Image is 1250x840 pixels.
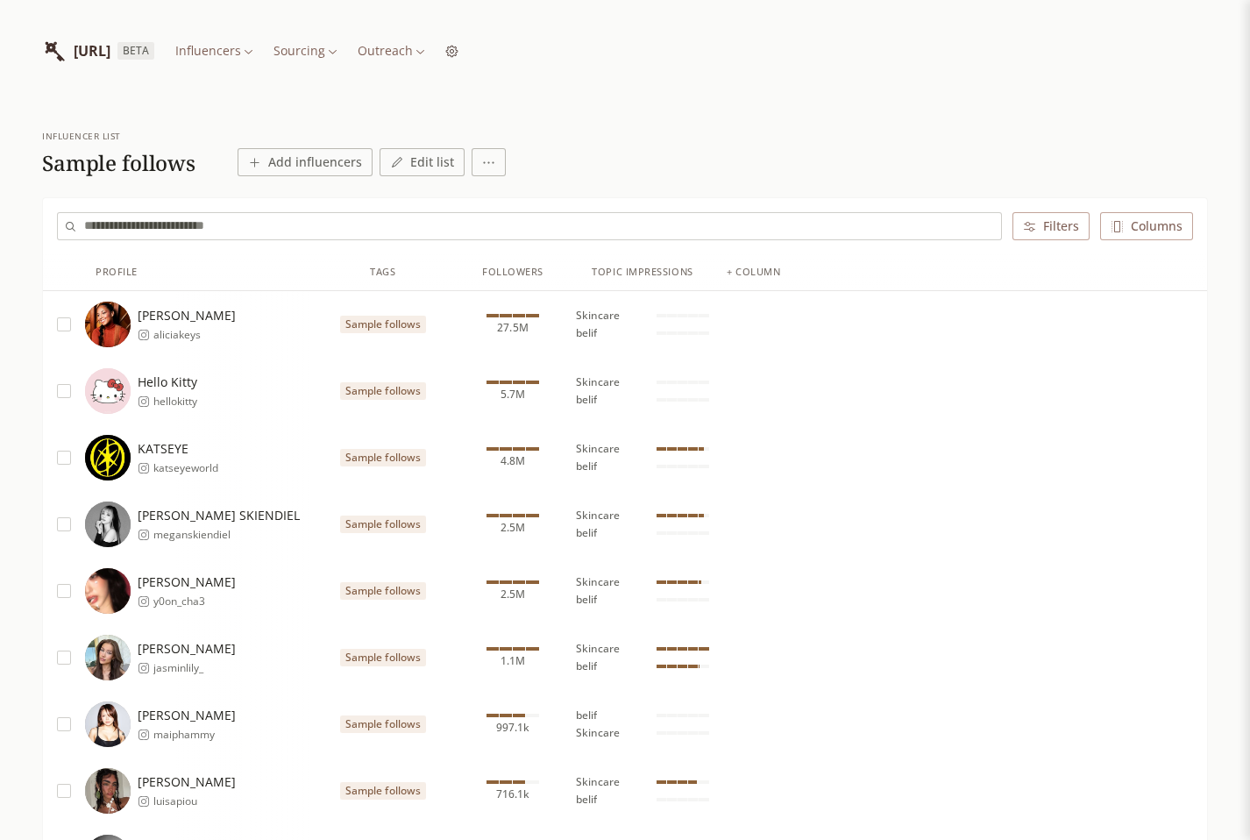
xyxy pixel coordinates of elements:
h1: Sample follows [42,150,195,176]
span: Sample follows [345,651,420,665]
span: Skincare [576,575,620,589]
span: Skincare [576,309,620,323]
span: luisapiou [153,794,236,808]
span: 716.1k [496,787,529,801]
div: influencer list [42,130,195,143]
img: https://lookalike-images.influencerlist.ai/profiles/8896590d-f53c-440d-9a04-edd4da0a9820.jpg [85,768,131,814]
span: hellokitty [153,395,197,409]
span: BETA [117,42,154,60]
button: Outreach [351,39,431,63]
span: [PERSON_NAME] [138,640,236,658]
span: 2.5M [501,587,525,602]
button: Filters [1012,212,1090,240]
img: https://lookalike-images.influencerlist.ai/profiles/73574622-5214-4df3-b08c-a64a079c38bf.jpg [85,701,131,747]
div: Tags [370,265,395,280]
span: aliciakeys [153,328,236,342]
img: https://lookalike-images.influencerlist.ai/profiles/18ef258d-ca73-4c0c-809b-9dbdbe4e0079.jpg [85,435,131,481]
button: Add influencers [238,148,373,176]
button: Influencers [168,39,259,63]
button: Columns [1100,212,1193,240]
div: Profile [96,265,138,280]
span: 4.8M [501,454,525,468]
span: jasminlily_ [153,661,236,675]
span: katseyeworld [153,461,218,475]
span: [PERSON_NAME] [138,773,236,791]
span: belif [576,393,597,407]
span: Sample follows [345,451,420,465]
span: y0on_cha3 [153,594,236,609]
span: Skincare [576,775,620,789]
span: Sample follows [345,784,420,798]
span: [PERSON_NAME] [138,707,236,724]
span: 27.5M [497,321,528,335]
span: [PERSON_NAME] [138,573,236,591]
img: https://lookalike-images.influencerlist.ai/profiles/0804ec77-c3f6-440f-a26e-190474d7ce29.jpg [85,502,131,547]
span: belif [576,708,597,723]
span: belif [576,659,597,673]
span: [PERSON_NAME] [138,307,236,324]
img: https://lookalike-images.influencerlist.ai/profiles/a9fe01c3-c725-4765-b368-8172e33f32ce.jpg [85,635,131,680]
span: Sample follows [345,317,420,331]
span: Sample follows [345,584,420,598]
span: Skincare [576,509,620,523]
span: Sample follows [345,384,420,398]
div: Topic Impressions [592,265,692,280]
span: KATSEYE [138,440,218,458]
span: Sample follows [345,517,420,531]
a: InfluencerList.ai[URL]BETA [42,28,154,74]
img: https://lookalike-images.influencerlist.ai/profiles/be375a6f-8d35-4abc-a07f-63e368b349e3.jpg [85,568,131,614]
span: 997.1k [496,721,529,735]
span: Skincare [576,642,620,656]
span: belif [576,526,597,540]
span: Skincare [576,375,620,389]
span: 5.7M [501,388,525,402]
div: + column [727,265,780,280]
span: Skincare [576,442,620,456]
span: Hello Kitty [138,374,197,391]
button: Sourcing [266,39,344,63]
span: maiphammy [153,728,236,742]
span: Skincare [576,726,620,740]
span: [PERSON_NAME] SKIENDIEL [138,507,300,524]
span: belif [576,793,597,807]
span: meganskiendiel [153,528,300,542]
img: InfluencerList.ai [42,39,67,63]
span: belif [576,593,597,607]
span: belif [576,326,597,340]
span: [URL] [74,40,110,61]
span: 2.5M [501,521,525,535]
button: Edit list [380,148,465,176]
div: Followers [482,265,543,280]
span: 1.1M [501,654,525,668]
span: Sample follows [345,717,420,731]
img: https://lookalike-images.influencerlist.ai/profiles/57ec2c12-5e78-4afc-82ea-755ae82ec298.jpg [85,368,131,414]
span: belif [576,459,597,473]
img: https://lookalike-images.influencerlist.ai/profiles/4ace01a1-c9fe-4ce6-ba32-bf1bec6fe020.jpg [85,302,131,347]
